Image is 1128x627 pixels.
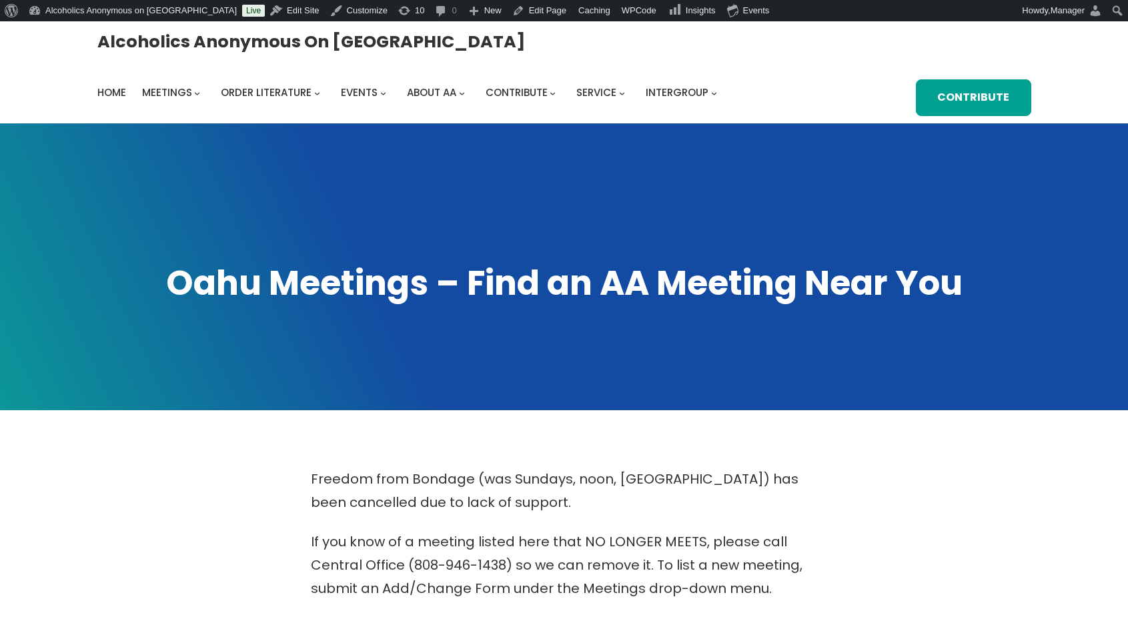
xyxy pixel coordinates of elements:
[686,5,716,15] span: Insights
[711,90,717,96] button: Intergroup submenu
[459,90,465,96] button: About AA submenu
[486,83,548,102] a: Contribute
[576,85,616,99] span: Service
[619,90,625,96] button: Service submenu
[311,530,818,600] p: If you know of a meeting listed here that NO LONGER MEETS, please call Central Office (808-946-14...
[407,83,456,102] a: About AA
[97,260,1031,306] h1: Oahu Meetings – Find an AA Meeting Near You
[646,83,708,102] a: Intergroup
[550,90,556,96] button: Contribute submenu
[194,90,200,96] button: Meetings submenu
[97,83,722,102] nav: Intergroup
[97,85,126,99] span: Home
[407,85,456,99] span: About AA
[142,85,192,99] span: Meetings
[311,468,818,514] p: Freedom from Bondage (was Sundays, noon, [GEOGRAPHIC_DATA]) has been cancelled due to lack of sup...
[916,79,1031,116] a: Contribute
[486,85,548,99] span: Contribute
[341,85,378,99] span: Events
[242,5,265,17] a: Live
[341,83,378,102] a: Events
[576,83,616,102] a: Service
[142,83,192,102] a: Meetings
[314,90,320,96] button: Order Literature submenu
[97,26,525,57] a: Alcoholics Anonymous on [GEOGRAPHIC_DATA]
[221,85,312,99] span: Order Literature
[1051,5,1085,15] span: Manager
[97,83,126,102] a: Home
[380,90,386,96] button: Events submenu
[646,85,708,99] span: Intergroup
